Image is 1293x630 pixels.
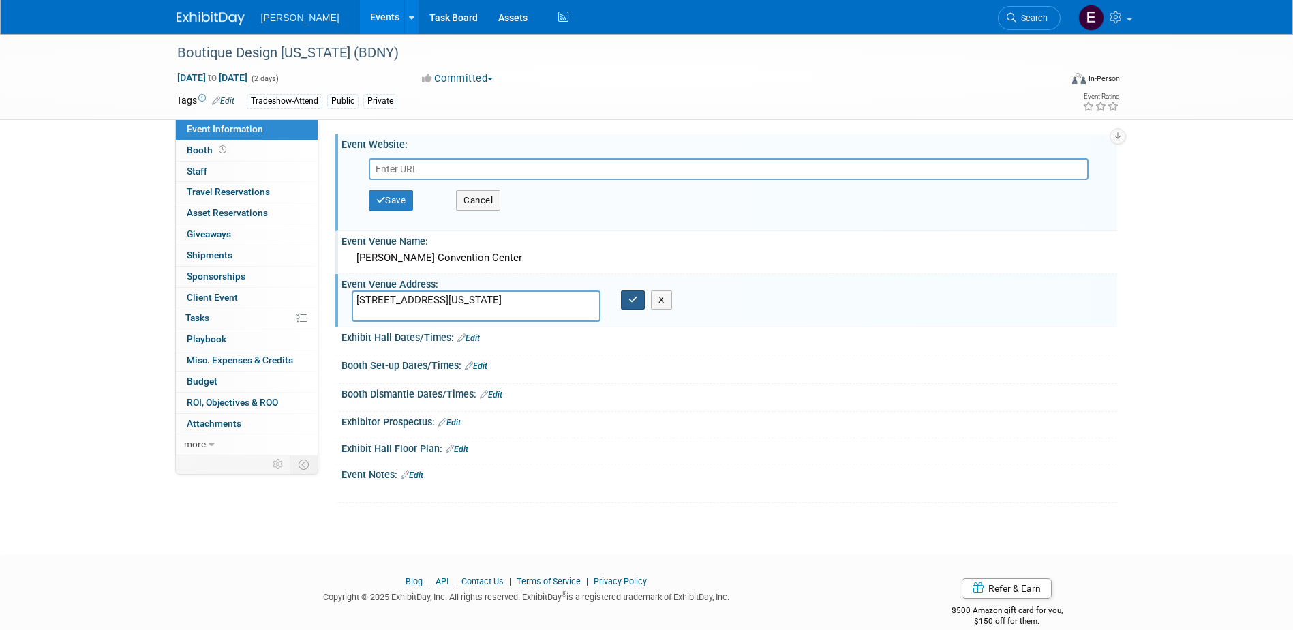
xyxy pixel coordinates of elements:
[446,445,468,454] a: Edit
[897,616,1117,627] div: $150 off for them.
[341,231,1117,248] div: Event Venue Name:
[341,274,1117,291] div: Event Venue Address:
[352,247,1107,269] div: [PERSON_NAME] Convention Center
[583,576,592,586] span: |
[187,186,270,197] span: Travel Reservations
[1078,5,1104,31] img: Emy Volk
[341,438,1117,456] div: Exhibit Hall Floor Plan:
[457,333,480,343] a: Edit
[176,414,318,434] a: Attachments
[897,596,1117,627] div: $500 Amazon gift card for you,
[176,119,318,140] a: Event Information
[216,145,229,155] span: Booth not reserved yet
[438,418,461,427] a: Edit
[185,312,209,323] span: Tasks
[327,94,359,108] div: Public
[176,434,318,455] a: more
[401,470,423,480] a: Edit
[290,455,318,473] td: Toggle Event Tabs
[461,576,504,586] a: Contact Us
[341,355,1117,373] div: Booth Set-up Dates/Times:
[187,292,238,303] span: Client Event
[187,418,241,429] span: Attachments
[451,576,459,586] span: |
[176,162,318,182] a: Staff
[187,376,217,387] span: Budget
[436,576,448,586] a: API
[176,140,318,161] a: Booth
[177,12,245,25] img: ExhibitDay
[206,72,219,83] span: to
[187,166,207,177] span: Staff
[261,12,339,23] span: [PERSON_NAME]
[250,74,279,83] span: (2 days)
[267,455,290,473] td: Personalize Event Tab Strip
[184,438,206,449] span: more
[187,397,278,408] span: ROI, Objectives & ROO
[187,207,268,218] span: Asset Reservations
[962,578,1052,599] a: Refer & Earn
[1072,73,1086,84] img: Format-Inperson.png
[176,288,318,308] a: Client Event
[651,290,672,310] button: X
[465,361,487,371] a: Edit
[176,245,318,266] a: Shipments
[1082,93,1119,100] div: Event Rating
[369,190,414,211] button: Save
[425,576,433,586] span: |
[341,412,1117,430] div: Exhibitor Prospectus:
[369,158,1089,180] input: Enter URL
[176,308,318,329] a: Tasks
[341,384,1117,402] div: Booth Dismantle Dates/Times:
[1016,13,1048,23] span: Search
[187,271,245,282] span: Sponsorships
[177,72,248,84] span: [DATE] [DATE]
[187,250,232,260] span: Shipments
[177,588,877,603] div: Copyright © 2025 ExhibitDay, Inc. All rights reserved. ExhibitDay is a registered trademark of Ex...
[176,224,318,245] a: Giveaways
[517,576,581,586] a: Terms of Service
[176,393,318,413] a: ROI, Objectives & ROO
[506,576,515,586] span: |
[594,576,647,586] a: Privacy Policy
[187,333,226,344] span: Playbook
[247,94,322,108] div: Tradeshow-Attend
[456,190,500,211] button: Cancel
[406,576,423,586] a: Blog
[417,72,498,86] button: Committed
[176,350,318,371] a: Misc. Expenses & Credits
[187,355,293,365] span: Misc. Expenses & Credits
[187,228,231,239] span: Giveaways
[480,390,502,400] a: Edit
[980,71,1121,91] div: Event Format
[341,327,1117,345] div: Exhibit Hall Dates/Times:
[176,329,318,350] a: Playbook
[1088,74,1120,84] div: In-Person
[998,6,1061,30] a: Search
[212,96,234,106] a: Edit
[562,590,566,598] sup: ®
[187,145,229,155] span: Booth
[176,182,318,202] a: Travel Reservations
[176,203,318,224] a: Asset Reservations
[176,267,318,287] a: Sponsorships
[176,372,318,392] a: Budget
[172,41,1040,65] div: Boutique Design [US_STATE] (BDNY)
[341,464,1117,482] div: Event Notes:
[341,134,1117,151] div: Event Website:
[363,94,397,108] div: Private
[177,93,234,109] td: Tags
[187,123,263,134] span: Event Information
